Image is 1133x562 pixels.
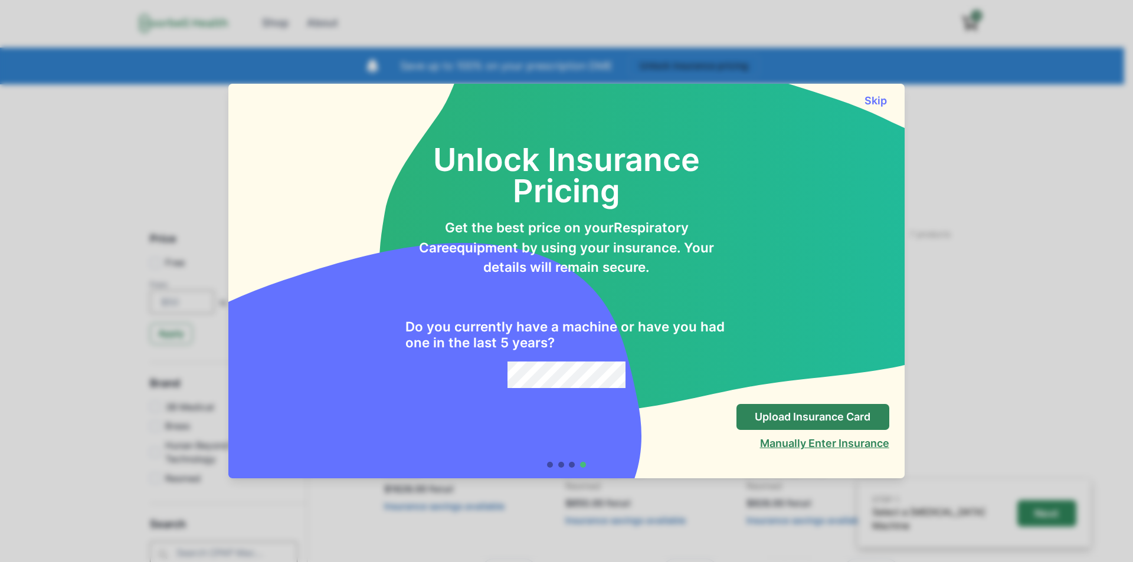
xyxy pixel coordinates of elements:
[760,437,889,449] button: Manually Enter Insurance
[405,319,728,351] h2: Do you currently have a machine or have you had one in the last 5 years?
[736,404,889,430] button: Upload Insurance Card
[405,218,728,277] p: Get the best price on your Respiratory Care equipment by using your insurance. Your details will ...
[755,410,870,423] p: Upload Insurance Card
[405,112,728,207] h2: Unlock Insurance Pricing
[863,94,889,107] button: Skip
